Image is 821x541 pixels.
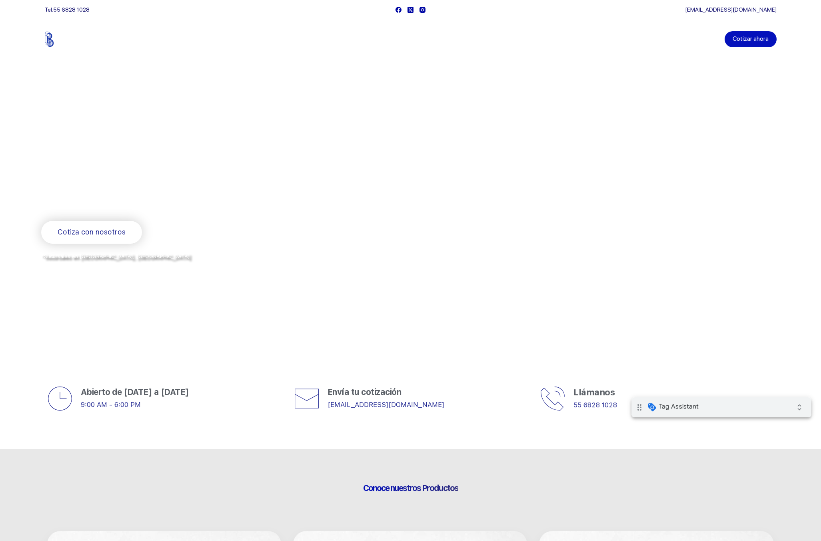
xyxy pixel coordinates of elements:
[685,6,777,13] a: [EMAIL_ADDRESS][DOMAIN_NAME]
[316,19,505,59] nav: Menu Principal
[81,401,141,409] span: 9:00 AM - 6:00 PM
[41,136,330,192] span: Somos los doctores de la industria
[41,119,144,129] span: Bienvenido a Balerytodo®
[419,7,425,13] a: Instagram
[41,200,199,210] span: Rodamientos y refacciones industriales
[363,483,458,493] span: Conoce nuestros Productos
[45,32,95,47] img: Balerytodo
[160,2,176,18] i: Contraer insignia de depuración
[58,226,126,238] span: Cotiza con nosotros
[53,6,90,13] a: 55 6828 1028
[41,262,235,268] span: y envíos a todo [GEOGRAPHIC_DATA] por la paquetería de su preferencia
[81,387,189,397] span: Abierto de [DATE] a [DATE]
[28,5,67,13] span: Tag Assistant
[408,7,413,13] a: X (Twitter)
[573,401,617,409] a: 55 6828 1028
[328,401,444,409] a: [EMAIL_ADDRESS][DOMAIN_NAME]
[725,31,777,47] a: Cotizar ahora
[573,387,615,397] span: Llámanos
[328,387,402,397] span: Envía tu cotización
[396,7,402,13] a: Facebook
[41,221,142,244] a: Cotiza con nosotros
[41,253,190,259] span: *Sucursales en [GEOGRAPHIC_DATA], [GEOGRAPHIC_DATA]
[45,6,90,13] span: Tel.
